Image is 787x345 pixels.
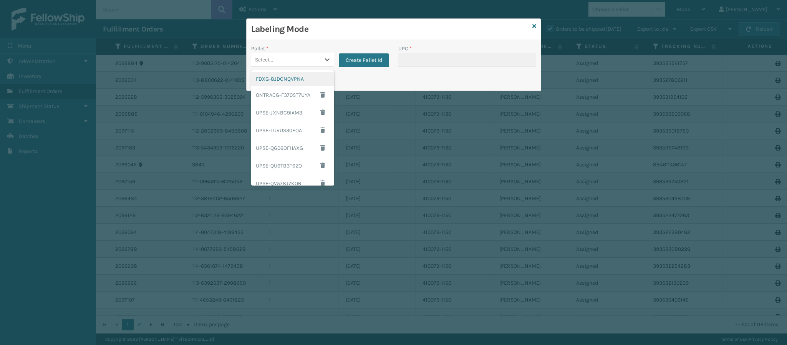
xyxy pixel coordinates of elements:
[339,53,389,67] button: Create Pallet Id
[398,45,412,53] label: UPC
[251,23,529,35] h3: Labeling Mode
[251,45,268,53] label: Pallet
[251,72,334,86] div: FDXG-8JDCNQVPNA
[251,104,334,121] div: UPSE-JXNBC9IAM3
[251,121,334,139] div: UPSE-LUVUS30EOA
[251,174,334,192] div: UPSE-QV578J7KO6
[251,139,334,157] div: UPSE-QG06OFHAXG
[251,86,334,104] div: ONTRACG-F370ST7UYA
[251,157,334,174] div: UPSE-QU6TB3T6ZO
[255,56,273,64] div: Select...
